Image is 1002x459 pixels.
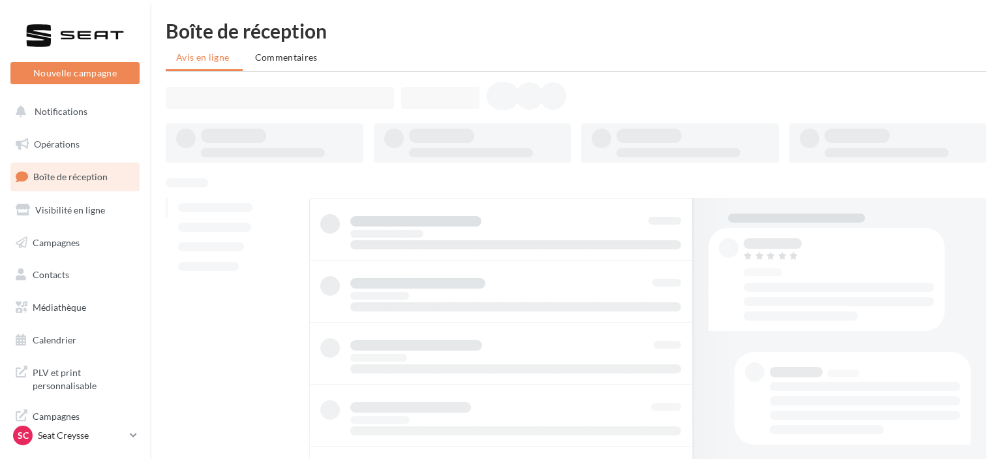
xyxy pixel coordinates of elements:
button: Nouvelle campagne [10,62,140,84]
a: Boîte de réception [8,163,142,191]
a: Médiathèque [8,294,142,321]
span: Contacts [33,269,69,280]
a: Contacts [8,261,142,289]
p: Seat Creysse [38,429,125,442]
a: SC Seat Creysse [10,423,140,448]
span: Commentaires [255,52,318,63]
span: Campagnes DataOnDemand [33,407,134,435]
a: Calendrier [8,326,142,354]
a: Campagnes [8,229,142,257]
span: Visibilité en ligne [35,204,105,215]
button: Notifications [8,98,137,125]
span: Opérations [34,138,80,150]
a: Opérations [8,131,142,158]
div: Boîte de réception [166,21,986,40]
span: Notifications [35,106,87,117]
span: Médiathèque [33,302,86,313]
a: Visibilité en ligne [8,197,142,224]
a: Campagnes DataOnDemand [8,402,142,441]
span: SC [18,429,29,442]
span: PLV et print personnalisable [33,364,134,392]
a: PLV et print personnalisable [8,358,142,397]
span: Campagnes [33,236,80,247]
span: Calendrier [33,334,76,345]
span: Boîte de réception [33,171,108,182]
